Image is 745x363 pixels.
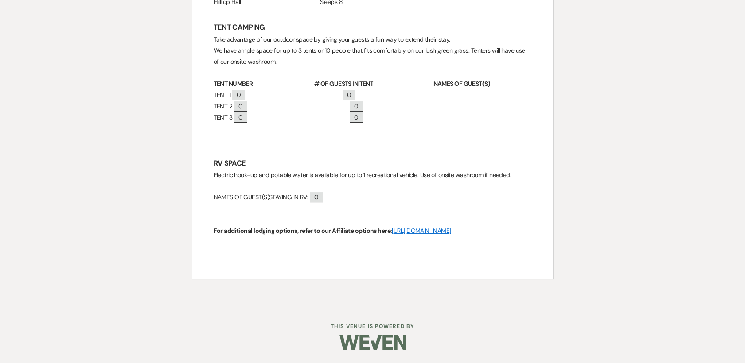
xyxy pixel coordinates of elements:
a: [URL][DOMAIN_NAME] [392,227,451,235]
h4: STAYING IN RV: [214,192,532,203]
span: 0 [232,90,245,100]
p: TENT 1 [214,89,532,100]
strong: For additional lodging options, refer to our Affiliate options here: [214,227,392,235]
span: 0 [310,192,323,202]
p: Electric hook-up and potable water is available for up to 1 recreational vehicle. Use of onsite w... [214,170,532,181]
strong: TENT CAMPING [214,23,265,32]
span: NAMES OF GUEST(S) [214,193,269,201]
span: 0 [350,112,363,123]
p: Take advantage of our outdoor space by giving your guests a fun way to extend their stay. [214,34,532,45]
p: We have ample space for up to 3 tents or 10 people that fits comfortably on our lush green grass.... [214,45,532,67]
strong: RV SPACE [214,158,246,168]
span: 0 [343,90,355,100]
strong: NAMES OF GUEST(S) [433,80,490,88]
strong: # OF GUESTS IN TENT [314,80,373,88]
p: TENT 3 [214,112,532,123]
span: 0 [350,101,363,112]
span: 0 [234,101,247,112]
span: 0 [234,112,247,123]
p: TENT 2 [214,101,532,112]
img: Weven Logo [339,327,406,358]
strong: TENT NUMBER [214,80,253,88]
